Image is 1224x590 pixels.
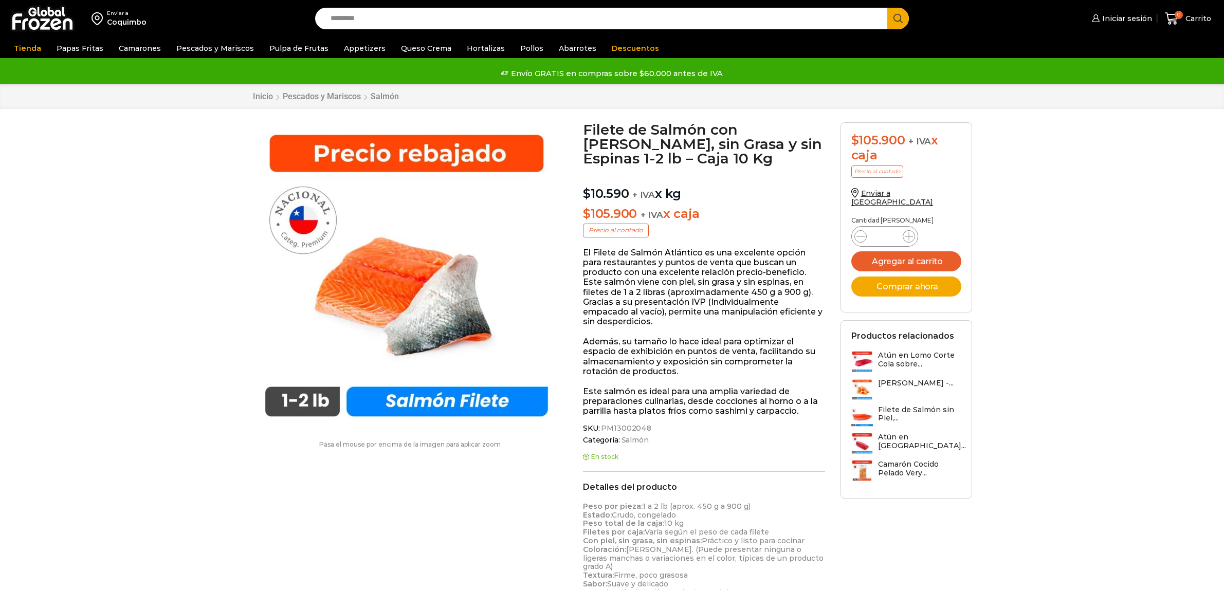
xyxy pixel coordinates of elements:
[878,351,961,368] h3: Atún en Lomo Corte Cola sobre...
[851,133,905,147] bdi: 105.900
[583,176,825,201] p: x kg
[599,424,651,433] span: PM13002048
[583,436,825,445] span: Categoría:
[632,190,655,200] span: + IVA
[462,39,510,58] a: Hortalizas
[252,91,399,101] nav: Breadcrumb
[370,91,399,101] a: Salmón
[583,248,825,327] p: El Filete de Salmón Atlántico es una excelente opción para restaurantes y puntos de venta que bus...
[851,331,954,341] h2: Productos relacionados
[583,482,825,492] h2: Detalles del producto
[339,39,391,58] a: Appetizers
[641,210,663,220] span: + IVA
[515,39,549,58] a: Pollos
[851,276,961,297] button: Comprar ahora
[583,186,591,201] span: $
[282,91,361,101] a: Pescados y Mariscos
[851,379,954,400] a: [PERSON_NAME] -...
[620,436,649,445] a: Salmón
[583,453,825,460] p: En stock
[583,207,825,222] p: x caja
[264,39,334,58] a: Pulpa de Frutas
[107,10,147,17] div: Enviar a
[583,527,645,537] strong: Filetes por caja:
[583,536,702,545] strong: Con piel, sin grasa, sin espinas:
[851,405,961,428] a: Filete de Salmón sin Piel,...
[583,206,637,221] bdi: 105.900
[851,133,859,147] span: $
[878,405,961,423] h3: Filete de Salmón sin Piel,...
[583,386,825,416] p: Este salmón es ideal para una amplia variedad de preparaciones culinarias, desde cocciones al hor...
[92,10,107,27] img: address-field-icon.svg
[114,39,166,58] a: Camarones
[851,165,903,178] p: Precio al contado
[583,186,629,201] bdi: 10.590
[583,337,825,376] p: Además, su tamaño lo hace ideal para optimizar el espacio de exhibición en puntos de venta, facil...
[583,570,614,580] strong: Textura:
[851,189,934,207] a: Enviar a [GEOGRAPHIC_DATA]
[908,136,931,146] span: + IVA
[851,251,961,271] button: Agregar al carrito
[583,545,626,554] strong: Coloración:
[583,206,591,221] span: $
[252,91,273,101] a: Inicio
[252,441,568,448] p: Pasa el mouse por encima de la imagen para aplicar zoom
[851,433,966,455] a: Atún en [GEOGRAPHIC_DATA]...
[1089,8,1152,29] a: Iniciar sesión
[878,379,954,388] h3: [PERSON_NAME] -...
[583,519,664,528] strong: Peso total de la caja:
[554,39,601,58] a: Abarrotes
[252,122,561,431] img: filete salmon 1-2 libras
[583,122,825,165] h1: Filete de Salmón con [PERSON_NAME], sin Grasa y sin Espinas 1-2 lb – Caja 10 Kg
[851,351,961,373] a: Atún en Lomo Corte Cola sobre...
[851,217,961,224] p: Cantidad [PERSON_NAME]
[583,502,643,511] strong: Peso por pieza:
[583,579,607,588] strong: Sabor:
[51,39,108,58] a: Papas Fritas
[878,460,961,477] h3: Camarón Cocido Pelado Very...
[1183,13,1211,24] span: Carrito
[1100,13,1152,24] span: Iniciar sesión
[1175,11,1183,19] span: 0
[851,460,961,482] a: Camarón Cocido Pelado Very...
[583,224,649,237] p: Precio al contado
[171,39,259,58] a: Pescados y Mariscos
[107,17,147,27] div: Coquimbo
[851,133,961,163] div: x caja
[396,39,456,58] a: Queso Crema
[878,433,966,450] h3: Atún en [GEOGRAPHIC_DATA]...
[875,229,894,244] input: Product quantity
[1162,7,1214,31] a: 0 Carrito
[583,424,825,433] span: SKU:
[887,8,909,29] button: Search button
[583,510,612,520] strong: Estado:
[9,39,46,58] a: Tienda
[607,39,664,58] a: Descuentos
